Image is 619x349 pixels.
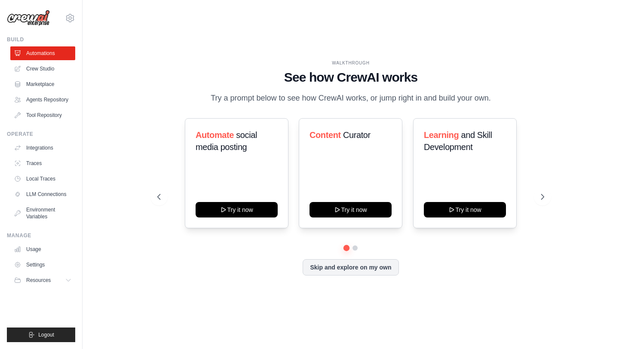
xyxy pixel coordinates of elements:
[7,36,75,43] div: Build
[303,259,398,276] button: Skip and explore on my own
[26,277,51,284] span: Resources
[343,130,371,140] span: Curator
[10,77,75,91] a: Marketplace
[206,92,495,104] p: Try a prompt below to see how CrewAI works, or jump right in and build your own.
[196,202,278,217] button: Try it now
[157,60,544,66] div: WALKTHROUGH
[10,46,75,60] a: Automations
[424,130,492,152] span: and Skill Development
[10,93,75,107] a: Agents Repository
[424,130,459,140] span: Learning
[7,131,75,138] div: Operate
[10,203,75,223] a: Environment Variables
[7,232,75,239] div: Manage
[10,141,75,155] a: Integrations
[10,172,75,186] a: Local Traces
[10,242,75,256] a: Usage
[309,130,341,140] span: Content
[38,331,54,338] span: Logout
[309,202,392,217] button: Try it now
[424,202,506,217] button: Try it now
[10,273,75,287] button: Resources
[10,187,75,201] a: LLM Connections
[10,108,75,122] a: Tool Repository
[10,156,75,170] a: Traces
[10,62,75,76] a: Crew Studio
[196,130,234,140] span: Automate
[157,70,544,85] h1: See how CrewAI works
[7,328,75,342] button: Logout
[10,258,75,272] a: Settings
[7,10,50,26] img: Logo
